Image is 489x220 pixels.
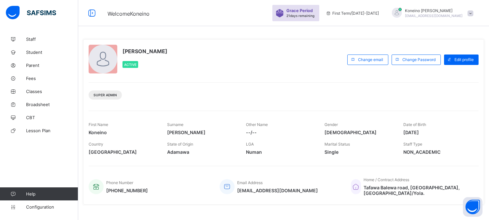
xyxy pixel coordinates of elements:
[246,142,254,147] span: LGA
[276,9,284,17] img: sticker-purple.71386a28dfed39d6af7621340158ba97.svg
[405,14,463,18] span: [EMAIL_ADDRESS][DOMAIN_NAME]
[402,57,436,62] span: Change Password
[324,149,393,155] span: Single
[403,149,472,155] span: NON_ACADEMIC
[89,142,103,147] span: Country
[246,122,268,127] span: Other Name
[108,10,150,17] span: Welcome Koneino
[403,142,422,147] span: Staff Type
[26,204,78,210] span: Configuration
[89,122,108,127] span: First Name
[26,115,78,120] span: CBT
[405,8,463,13] span: Koneino [PERSON_NAME]
[326,11,379,16] span: session/term information
[26,37,78,42] span: Staff
[364,185,472,196] span: Tafawa Balewa road, [GEOGRAPHIC_DATA], [GEOGRAPHIC_DATA]/Yola.
[286,14,314,18] span: 21 days remaining
[237,180,263,185] span: Email Address
[246,130,315,135] span: --/--
[106,180,133,185] span: Phone Number
[122,48,167,55] span: [PERSON_NAME]
[324,122,338,127] span: Gender
[106,188,148,193] span: [PHONE_NUMBER]
[246,149,315,155] span: Numan
[26,128,78,133] span: Lesson Plan
[124,63,137,67] span: Active
[6,6,56,20] img: safsims
[237,188,318,193] span: [EMAIL_ADDRESS][DOMAIN_NAME]
[286,8,313,13] span: Grace Period
[26,102,78,107] span: Broadsheet
[403,122,426,127] span: Date of Birth
[167,149,236,155] span: Adamawa
[463,197,482,217] button: Open asap
[167,142,193,147] span: State of Origin
[403,130,472,135] span: [DATE]
[167,122,183,127] span: Surname
[89,130,157,135] span: Koneino
[93,93,117,97] span: Super Admin
[89,149,157,155] span: [GEOGRAPHIC_DATA]
[324,142,350,147] span: Marital Status
[26,50,78,55] span: Student
[364,177,409,182] span: Home / Contract Address
[454,57,474,62] span: Edit profile
[26,76,78,81] span: Fees
[26,89,78,94] span: Classes
[167,130,236,135] span: [PERSON_NAME]
[26,63,78,68] span: Parent
[358,57,383,62] span: Change email
[385,8,477,19] div: Koneino Griffith
[26,191,78,196] span: Help
[324,130,393,135] span: [DEMOGRAPHIC_DATA]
